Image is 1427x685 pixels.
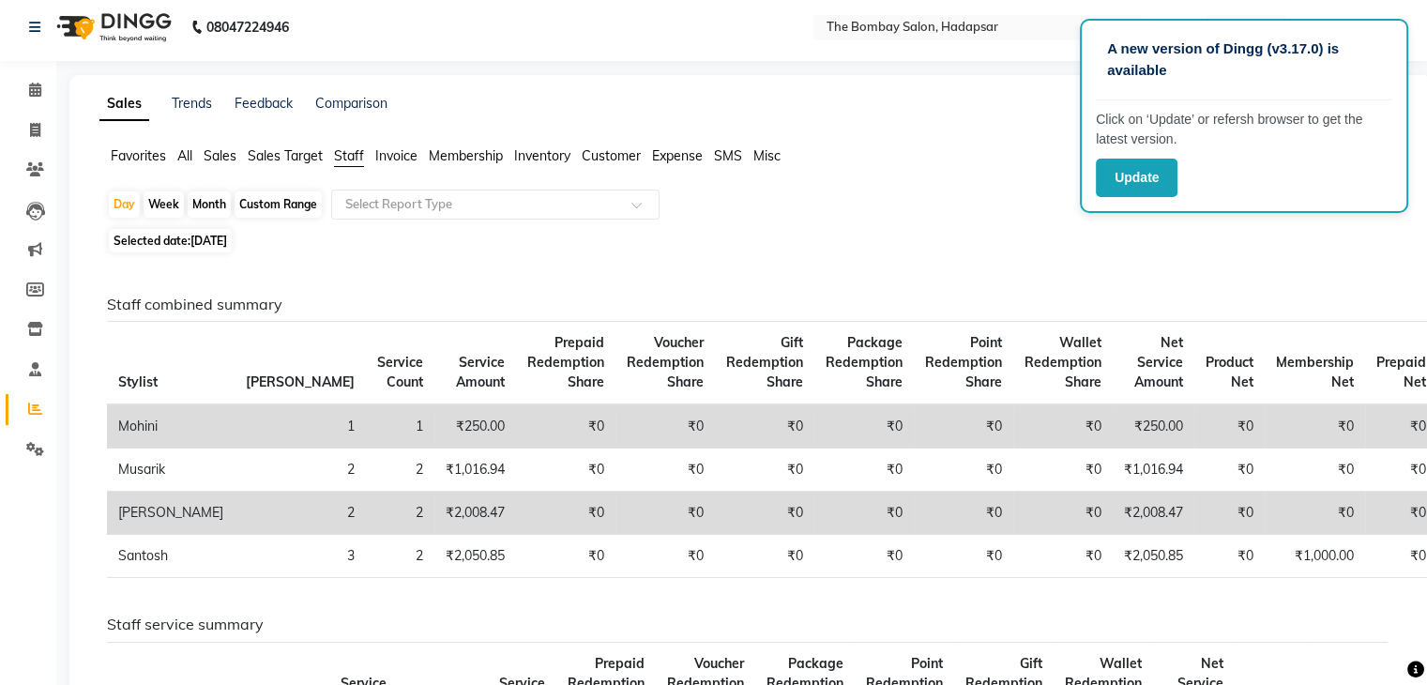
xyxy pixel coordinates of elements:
[235,449,366,492] td: 2
[1113,492,1194,535] td: ₹2,008.47
[514,147,570,164] span: Inventory
[375,147,417,164] span: Invoice
[627,334,704,390] span: Voucher Redemption Share
[753,147,781,164] span: Misc
[188,191,231,218] div: Month
[434,449,516,492] td: ₹1,016.94
[235,535,366,578] td: 3
[107,535,235,578] td: Santosh
[144,191,184,218] div: Week
[615,404,715,449] td: ₹0
[366,404,434,449] td: 1
[715,492,814,535] td: ₹0
[814,404,914,449] td: ₹0
[1265,449,1365,492] td: ₹0
[814,449,914,492] td: ₹0
[516,404,615,449] td: ₹0
[172,95,212,112] a: Trends
[814,492,914,535] td: ₹0
[109,229,232,252] span: Selected date:
[1013,449,1113,492] td: ₹0
[1013,535,1113,578] td: ₹0
[434,404,516,449] td: ₹250.00
[1276,354,1354,390] span: Membership Net
[1013,404,1113,449] td: ₹0
[826,334,903,390] span: Package Redemption Share
[107,492,235,535] td: [PERSON_NAME]
[456,354,505,390] span: Service Amount
[652,147,703,164] span: Expense
[235,492,366,535] td: 2
[1096,159,1177,197] button: Update
[1113,449,1194,492] td: ₹1,016.94
[925,334,1002,390] span: Point Redemption Share
[177,147,192,164] span: All
[615,535,715,578] td: ₹0
[315,95,387,112] a: Comparison
[1194,449,1265,492] td: ₹0
[1265,492,1365,535] td: ₹0
[235,404,366,449] td: 1
[615,492,715,535] td: ₹0
[714,147,742,164] span: SMS
[1376,354,1426,390] span: Prepaid Net
[48,1,176,53] img: logo
[726,334,803,390] span: Gift Redemption Share
[246,373,355,390] span: [PERSON_NAME]
[582,147,641,164] span: Customer
[1113,404,1194,449] td: ₹250.00
[1194,492,1265,535] td: ₹0
[914,535,1013,578] td: ₹0
[1265,404,1365,449] td: ₹0
[235,95,293,112] a: Feedback
[1107,38,1381,81] p: A new version of Dingg (v3.17.0) is available
[516,449,615,492] td: ₹0
[206,1,289,53] b: 08047224946
[715,449,814,492] td: ₹0
[814,535,914,578] td: ₹0
[615,449,715,492] td: ₹0
[190,234,227,248] span: [DATE]
[516,492,615,535] td: ₹0
[366,535,434,578] td: 2
[107,404,235,449] td: Mohini
[914,404,1013,449] td: ₹0
[107,296,1387,313] h6: Staff combined summary
[434,535,516,578] td: ₹2,050.85
[1134,334,1183,390] span: Net Service Amount
[99,87,149,121] a: Sales
[366,449,434,492] td: 2
[1335,18,1391,38] span: Manager
[1194,535,1265,578] td: ₹0
[1194,404,1265,449] td: ₹0
[715,535,814,578] td: ₹0
[1096,110,1392,149] p: Click on ‘Update’ or refersh browser to get the latest version.
[914,492,1013,535] td: ₹0
[1013,492,1113,535] td: ₹0
[1265,535,1365,578] td: ₹1,000.00
[334,147,364,164] span: Staff
[111,147,166,164] span: Favorites
[107,449,235,492] td: Musarik
[1113,535,1194,578] td: ₹2,050.85
[118,373,158,390] span: Stylist
[1025,334,1101,390] span: Wallet Redemption Share
[1206,354,1253,390] span: Product Net
[377,354,423,390] span: Service Count
[235,191,322,218] div: Custom Range
[204,147,236,164] span: Sales
[429,147,503,164] span: Membership
[715,404,814,449] td: ₹0
[527,334,604,390] span: Prepaid Redemption Share
[516,535,615,578] td: ₹0
[366,492,434,535] td: 2
[107,616,1387,633] h6: Staff service summary
[248,147,323,164] span: Sales Target
[434,492,516,535] td: ₹2,008.47
[109,191,140,218] div: Day
[914,449,1013,492] td: ₹0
